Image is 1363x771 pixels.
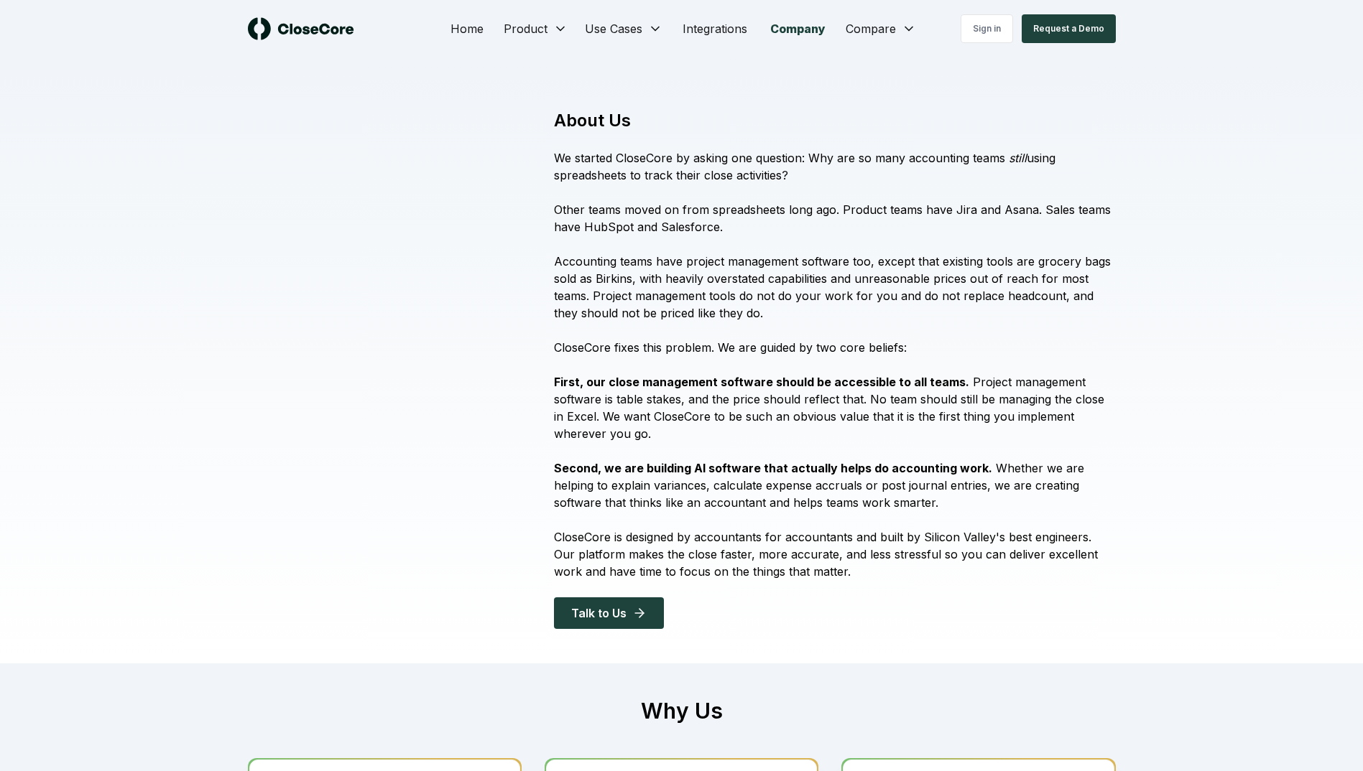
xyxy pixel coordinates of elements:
[495,14,576,43] button: Product
[961,14,1013,43] a: Sign in
[504,20,547,37] span: Product
[759,14,837,43] a: Company
[837,14,925,43] button: Compare
[439,14,495,43] a: Home
[554,109,1115,132] h1: About Us
[554,459,1115,511] p: Whether we are helping to explain variances, calculate expense accruals or post journal entries, ...
[554,528,1115,580] p: CloseCore is designed by accountants for accountants and built by Silicon Valley's best engineers...
[1009,151,1027,165] i: still
[554,461,992,475] strong: Second, we are building AI software that actually helps do accounting work.
[554,597,664,629] button: Talk to Us
[1022,14,1116,43] button: Request a Demo
[554,149,1115,184] p: We started CloseCore by asking one question: Why are so many accounting teams using spreadsheets ...
[554,339,1115,356] p: CloseCore fixes this problem. We are guided by two core beliefs:
[248,17,354,40] img: logo
[554,375,969,389] strong: First, our close management software should be accessible to all teams.
[671,14,759,43] a: Integrations
[576,14,671,43] button: Use Cases
[554,373,1115,442] p: Project management software is table stakes, and the price should reflect that. No team should st...
[554,201,1115,235] p: Other teams moved on from spreadsheets long ago. Product teams have Jira and Asana. Sales teams h...
[846,20,896,37] span: Compare
[585,20,642,37] span: Use Cases
[554,253,1115,322] p: Accounting teams have project management software too, except that existing tools are grocery bag...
